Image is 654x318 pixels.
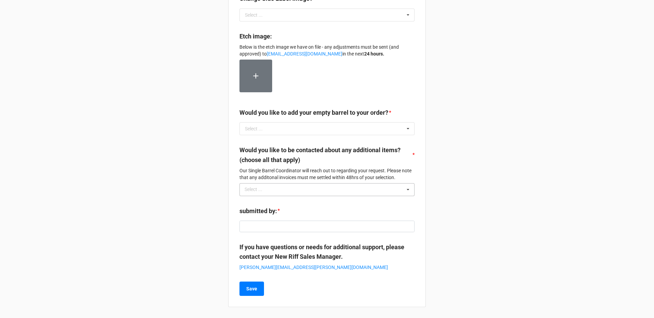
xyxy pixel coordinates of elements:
[239,32,272,41] label: Etch image:
[245,13,263,17] div: Select ...
[243,186,272,193] div: Select ...
[239,44,415,57] p: Below is the etch image we have on file - any adjustments must be sent (and approved) to in the next
[246,285,257,292] b: Save
[364,51,384,57] strong: 24 hours.
[239,206,277,216] label: submitted by:
[239,243,404,260] b: If you have questions or needs for additional support, please contact your New Riff Sales Manager.
[239,108,388,117] label: Would you like to add your empty barrel to your order?
[267,51,342,57] a: [EMAIL_ADDRESS][DOMAIN_NAME]
[239,145,412,165] label: Would you like to be contacted about any additional items? (choose all that apply)
[239,167,415,181] p: Our Single Barrel Coordinator will reach out to regarding your request. Please note that any addi...
[239,265,388,270] a: [PERSON_NAME][EMAIL_ADDRESS][PERSON_NAME][DOMAIN_NAME]
[245,126,263,131] div: Select ...
[239,282,264,296] button: Save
